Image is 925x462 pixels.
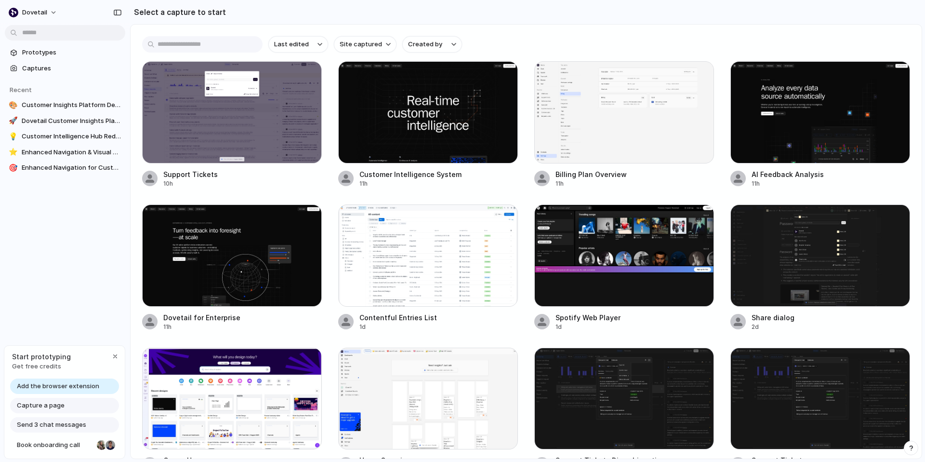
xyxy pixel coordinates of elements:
[555,169,627,179] div: Billing Plan Overview
[334,36,396,53] button: Site captured
[408,40,442,49] span: Created by
[9,148,18,157] div: ⭐
[12,352,71,362] span: Start prototyping
[163,179,218,188] div: 10h
[10,86,32,94] span: Recent
[163,323,240,331] div: 11h
[9,163,18,173] div: 🎯
[359,169,462,179] div: Customer Intelligence System
[10,437,119,453] a: Book onboarding call
[340,40,382,49] span: Site captured
[22,163,121,173] span: Enhanced Navigation for Customer Intelligence Platform
[163,313,240,323] div: Dovetail for Enterprise
[17,420,86,430] span: Send 3 chat messages
[9,116,18,126] div: 🚀
[163,169,218,179] div: Support Tickets
[274,40,309,49] span: Last edited
[9,132,18,141] div: 💡
[402,36,462,53] button: Created by
[22,48,121,57] span: Prototypes
[555,179,627,188] div: 11h
[22,132,121,141] span: Customer Intelligence Hub Redesign
[555,313,621,323] div: Spotify Web Player
[22,100,121,110] span: Customer Insights Platform Design
[752,169,824,179] div: AI Feedback Analysis
[12,362,71,371] span: Get free credits
[752,323,794,331] div: 2d
[752,313,794,323] div: Share dialog
[359,313,437,323] div: Contentful Entries List
[9,100,18,110] div: 🎨
[17,401,65,410] span: Capture a page
[96,439,107,451] div: Nicole Kubica
[17,381,99,391] span: Add the browser extension
[752,179,824,188] div: 11h
[5,129,125,144] a: 💡Customer Intelligence Hub Redesign
[22,116,121,126] span: Dovetail Customer Insights Platform
[5,61,125,76] a: Captures
[5,145,125,160] a: ⭐Enhanced Navigation & Visual Hierarchy
[5,45,125,60] a: Prototypes
[130,6,226,18] h2: Select a capture to start
[17,440,93,450] span: Book onboarding call
[5,114,125,128] a: 🚀Dovetail Customer Insights Platform
[22,8,47,17] span: dovetail
[5,98,125,112] a: 🎨Customer Insights Platform Design
[359,323,437,331] div: 1d
[22,148,121,157] span: Enhanced Navigation & Visual Hierarchy
[5,5,62,20] button: dovetail
[5,161,125,175] a: 🎯Enhanced Navigation for Customer Intelligence Platform
[268,36,328,53] button: Last edited
[359,179,462,188] div: 11h
[555,323,621,331] div: 1d
[22,64,121,73] span: Captures
[105,439,116,451] div: Christian Iacullo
